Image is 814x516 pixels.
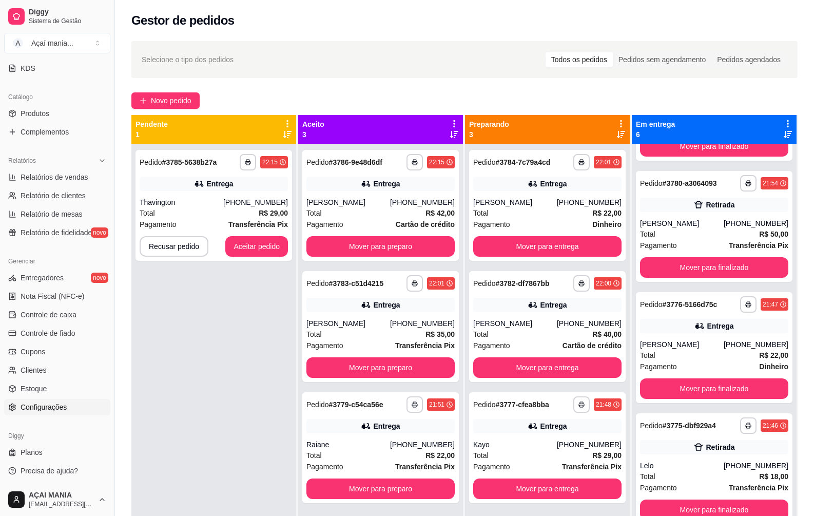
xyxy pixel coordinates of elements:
[21,347,45,357] span: Cupons
[473,340,510,351] span: Pagamento
[151,95,191,106] span: Novo pedido
[592,209,622,217] strong: R$ 22,00
[29,8,106,17] span: Diggy
[563,341,622,350] strong: Cartão de crédito
[473,236,622,257] button: Mover para entrega
[663,179,717,187] strong: # 3780-a3064093
[4,4,110,29] a: DiggySistema de Gestão
[140,236,208,257] button: Recusar pedido
[206,179,233,189] div: Entrega
[4,105,110,122] a: Produtos
[306,439,390,450] div: Raiane
[4,487,110,512] button: AÇAI MANIA[EMAIL_ADDRESS][DOMAIN_NAME]
[162,158,217,166] strong: # 3785-5638b27a
[640,300,663,309] span: Pedido
[329,158,382,166] strong: # 3786-9e48d6df
[4,270,110,286] a: Entregadoresnovo
[729,484,788,492] strong: Transferência Pix
[21,209,83,219] span: Relatório de mesas
[306,197,390,207] div: [PERSON_NAME]
[31,38,73,48] div: Açaí mania ...
[4,187,110,204] a: Relatório de clientes
[759,472,788,481] strong: R$ 18,00
[396,220,455,228] strong: Cartão de crédito
[21,402,67,412] span: Configurações
[473,450,489,461] span: Total
[21,127,69,137] span: Complementos
[640,378,788,399] button: Mover para finalizado
[540,300,567,310] div: Entrega
[724,218,788,228] div: [PHONE_NUMBER]
[640,179,663,187] span: Pedido
[763,179,778,187] div: 21:54
[469,119,509,129] p: Preparando
[306,318,390,329] div: [PERSON_NAME]
[306,219,343,230] span: Pagamento
[306,207,322,219] span: Total
[4,399,110,415] a: Configurações
[640,461,724,471] div: Lelo
[390,318,455,329] div: [PHONE_NUMBER]
[302,129,324,140] p: 3
[473,439,557,450] div: Kayo
[21,384,47,394] span: Estoque
[4,89,110,105] div: Catálogo
[763,422,778,430] div: 21:46
[4,124,110,140] a: Complementos
[390,439,455,450] div: [PHONE_NUMBER]
[425,451,455,460] strong: R$ 22,00
[640,136,788,157] button: Mover para finalizado
[429,158,444,166] div: 22:15
[640,257,788,278] button: Mover para finalizado
[306,329,322,340] span: Total
[640,228,655,240] span: Total
[706,200,734,210] div: Retirada
[4,60,110,77] a: KDS
[29,491,94,500] span: AÇAI MANIA
[390,197,455,207] div: [PHONE_NUMBER]
[557,197,622,207] div: [PHONE_NUMBER]
[21,273,64,283] span: Entregadores
[306,158,329,166] span: Pedido
[640,482,677,493] span: Pagamento
[663,300,718,309] strong: # 3776-5166d75c
[557,439,622,450] div: [PHONE_NUMBER]
[29,500,94,508] span: [EMAIL_ADDRESS][DOMAIN_NAME]
[21,190,86,201] span: Relatório de clientes
[724,339,788,350] div: [PHONE_NUMBER]
[4,253,110,270] div: Gerenciar
[228,220,288,228] strong: Transferência Pix
[302,119,324,129] p: Aceito
[640,471,655,482] span: Total
[425,330,455,338] strong: R$ 35,00
[4,380,110,397] a: Estoque
[496,279,550,288] strong: # 3782-df7867bb
[729,241,788,250] strong: Transferência Pix
[640,361,677,372] span: Pagamento
[759,230,788,238] strong: R$ 50,00
[706,442,734,452] div: Retirada
[546,52,613,67] div: Todos os pedidos
[429,279,444,288] div: 22:01
[4,343,110,360] a: Cupons
[373,179,400,189] div: Entrega
[473,461,510,472] span: Pagamento
[140,197,223,207] div: Thavington
[306,340,343,351] span: Pagamento
[21,172,88,182] span: Relatórios de vendas
[596,158,611,166] div: 22:01
[4,33,110,53] button: Select a team
[473,279,496,288] span: Pedido
[473,219,510,230] span: Pagamento
[592,330,622,338] strong: R$ 40,00
[4,463,110,479] a: Precisa de ajuda?
[640,350,655,361] span: Total
[21,227,92,238] span: Relatório de fidelidade
[21,108,49,119] span: Produtos
[540,179,567,189] div: Entrega
[21,310,76,320] span: Controle de caixa
[724,461,788,471] div: [PHONE_NUMBER]
[140,219,177,230] span: Pagamento
[140,158,162,166] span: Pedido
[395,463,455,471] strong: Transferência Pix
